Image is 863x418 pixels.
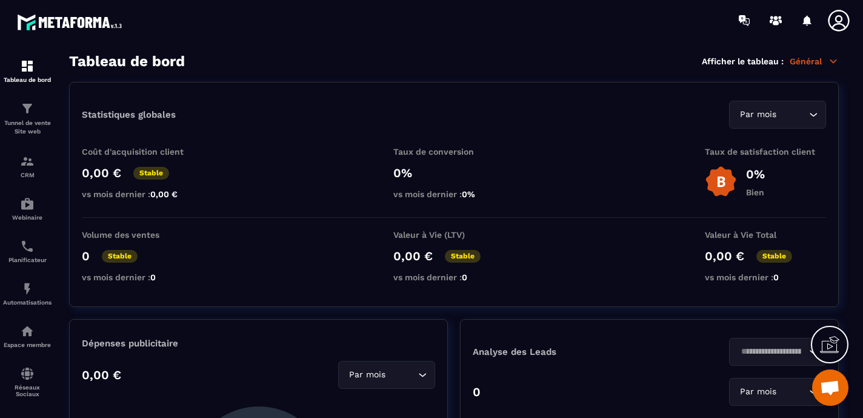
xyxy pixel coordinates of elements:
[82,147,203,157] p: Coût d'acquisition client
[705,147,826,157] p: Taux de satisfaction client
[705,166,737,198] img: b-badge-o.b3b20ee6.svg
[3,187,52,230] a: automationsautomationsWebinaire
[3,92,52,145] a: formationformationTunnel de vente Site web
[3,50,52,92] a: formationformationTableau de bord
[20,197,35,211] img: automations
[3,357,52,406] a: social-networksocial-networkRéseaux Sociaux
[393,147,515,157] p: Taux de conversion
[393,272,515,282] p: vs mois dernier :
[20,154,35,169] img: formation
[3,172,52,178] p: CRM
[705,272,826,282] p: vs mois dernier :
[729,338,826,366] div: Search for option
[3,257,52,263] p: Planificateur
[3,315,52,357] a: automationsautomationsEspace membre
[82,166,121,180] p: 0,00 €
[20,281,35,296] img: automations
[729,378,826,406] div: Search for option
[20,366,35,381] img: social-network
[737,385,779,399] span: Par mois
[338,361,435,389] div: Search for option
[82,272,203,282] p: vs mois dernier :
[82,189,203,199] p: vs mois dernier :
[82,368,121,382] p: 0,00 €
[790,56,839,67] p: Général
[82,338,435,349] p: Dépenses publicitaire
[462,272,467,282] span: 0
[3,76,52,83] p: Tableau de bord
[3,214,52,221] p: Webinaire
[82,230,203,240] p: Volume des ventes
[3,384,52,397] p: Réseaux Sociaux
[756,250,792,263] p: Stable
[393,166,515,180] p: 0%
[779,108,806,121] input: Search for option
[150,272,156,282] span: 0
[773,272,779,282] span: 0
[737,345,806,359] input: Search for option
[812,369,848,406] div: Ouvrir le chat
[17,11,126,33] img: logo
[3,230,52,272] a: schedulerschedulerPlanificateur
[20,101,35,116] img: formation
[102,250,138,263] p: Stable
[393,189,515,199] p: vs mois dernier :
[473,346,650,357] p: Analyse des Leads
[3,145,52,187] a: formationformationCRM
[3,299,52,306] p: Automatisations
[3,272,52,315] a: automationsautomationsAutomatisations
[737,108,779,121] span: Par mois
[388,368,415,382] input: Search for option
[462,189,475,199] span: 0%
[346,368,388,382] span: Par mois
[150,189,178,199] span: 0,00 €
[82,249,90,263] p: 0
[20,239,35,254] img: scheduler
[779,385,806,399] input: Search for option
[702,56,784,66] p: Afficher le tableau :
[729,101,826,129] div: Search for option
[393,249,433,263] p: 0,00 €
[133,167,169,180] p: Stable
[20,324,35,339] img: automations
[705,249,744,263] p: 0,00 €
[393,230,515,240] p: Valeur à Vie (LTV)
[705,230,826,240] p: Valeur à Vie Total
[82,109,176,120] p: Statistiques globales
[445,250,481,263] p: Stable
[3,119,52,136] p: Tunnel de vente Site web
[69,53,185,70] h3: Tableau de bord
[3,342,52,348] p: Espace membre
[20,59,35,73] img: formation
[746,167,765,181] p: 0%
[473,385,481,399] p: 0
[746,187,765,197] p: Bien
